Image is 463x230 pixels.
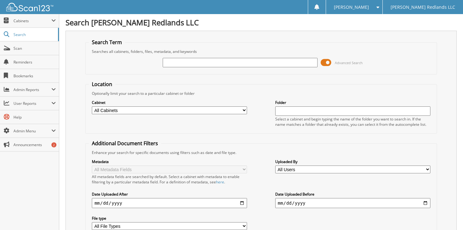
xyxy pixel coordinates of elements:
[275,192,430,197] label: Date Uploaded Before
[275,198,430,208] input: end
[92,192,247,197] label: Date Uploaded After
[13,73,56,79] span: Bookmarks
[13,59,56,65] span: Reminders
[89,39,125,46] legend: Search Term
[92,216,247,221] label: File type
[6,3,53,11] img: scan123-logo-white.svg
[89,49,433,54] div: Searches all cabinets, folders, files, metadata, and keywords
[92,174,247,185] div: All metadata fields are searched by default. Select a cabinet with metadata to enable filtering b...
[275,100,430,105] label: Folder
[334,5,369,9] span: [PERSON_NAME]
[13,115,56,120] span: Help
[13,46,56,51] span: Scan
[66,17,457,28] h1: Search [PERSON_NAME] Redlands LLC
[92,100,247,105] label: Cabinet
[13,18,51,23] span: Cabinets
[13,101,51,106] span: User Reports
[13,32,55,37] span: Search
[89,81,115,88] legend: Location
[275,116,430,127] div: Select a cabinet and begin typing the name of the folder you want to search in. If the name match...
[89,150,433,155] div: Enhance your search for specific documents using filters such as date and file type.
[89,140,161,147] legend: Additional Document Filters
[13,142,56,147] span: Announcements
[89,91,433,96] div: Optionally limit your search to a particular cabinet or folder
[275,159,430,164] label: Uploaded By
[92,198,247,208] input: start
[13,128,51,134] span: Admin Menu
[13,87,51,92] span: Admin Reports
[391,5,455,9] span: [PERSON_NAME] Redlands LLC
[335,60,363,65] span: Advanced Search
[216,179,224,185] a: here
[92,159,247,164] label: Metadata
[51,142,56,147] div: 2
